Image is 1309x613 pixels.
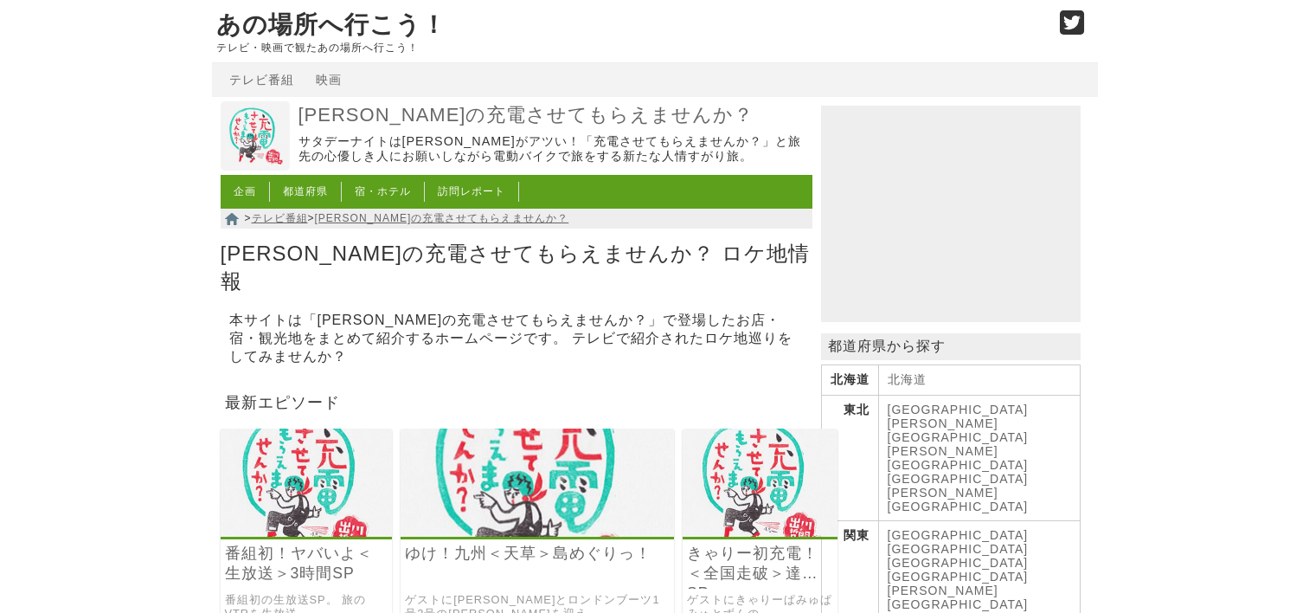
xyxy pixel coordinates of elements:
[216,11,446,38] a: あの場所へ行こう！
[283,185,328,197] a: 都道府県
[821,396,878,521] th: 東北
[234,185,256,197] a: 企画
[821,106,1081,322] iframe: Advertisement
[221,101,290,171] img: 出川哲朗の充電させてもらえませんか？
[888,444,1029,472] a: [PERSON_NAME][GEOGRAPHIC_DATA]
[221,525,393,539] a: 出川哲朗の充電させてもらえませんか？ ワォ！”生放送”で一緒に充電みてねSPだッ！温泉天国”日田街道”をパワスポ宇戸の庄から131㌔！ですが…初の生放送に哲朗もドキドキでヤバいよ²SP
[687,544,833,584] a: きゃりー初充電！＜全国走破＞達成SP
[216,42,1042,54] p: テレビ・映画で観たあの場所へ行こう！
[888,528,1029,542] a: [GEOGRAPHIC_DATA]
[355,185,411,197] a: 宿・ホテル
[405,544,670,564] a: ゆけ！九州＜天草＞島めぐりっ！
[221,429,393,537] img: icon-320px.png
[401,429,674,537] img: icon-320px.png
[821,365,878,396] th: 北海道
[438,185,505,197] a: 訪問レポート
[229,73,294,87] a: テレビ番組
[888,542,1029,556] a: [GEOGRAPHIC_DATA]
[252,212,308,224] a: テレビ番組
[221,388,812,416] h2: 最新エピソード
[225,544,388,584] a: 番組初！ヤバいよ＜生放送＞3時間SP
[888,486,1029,513] a: [PERSON_NAME][GEOGRAPHIC_DATA]
[315,212,569,224] a: [PERSON_NAME]の充電させてもらえませんか？
[821,333,1081,360] p: 都道府県から探す
[888,472,1029,486] a: [GEOGRAPHIC_DATA]
[888,403,1029,416] a: [GEOGRAPHIC_DATA]
[1060,21,1085,35] a: Twitter (@go_thesights)
[683,429,837,537] img: icon-320px.png
[229,307,804,371] p: 本サイトは「[PERSON_NAME]の充電させてもらえませんか？」で登場したお店・宿・観光地をまとめて紹介するホームページです。 テレビで紹介されたロケ地巡りをしてみませんか？
[888,584,1029,611] a: [PERSON_NAME][GEOGRAPHIC_DATA]
[888,556,1029,570] a: [GEOGRAPHIC_DATA]
[221,158,290,173] a: 出川哲朗の充電させてもらえませんか？
[316,73,342,87] a: 映画
[888,416,1029,444] a: [PERSON_NAME][GEOGRAPHIC_DATA]
[298,134,808,165] p: サタデーナイトは[PERSON_NAME]がアツい！「充電させてもらえませんか？」と旅先の心優しき人にお願いしながら電動バイクで旅をする新たな人情すがり旅。
[221,209,812,229] nav: > >
[298,103,808,128] a: [PERSON_NAME]の充電させてもらえませんか？
[401,525,674,539] a: 出川哲朗の充電させてもらえませんか？ ルンルンッ天草”島めぐり”！富岡城から絶景夕日パワスポ目指して114㌔！絶品グルメだらけなんですが千秋もロンブー亮も腹ペコでヤバいよ²SP
[888,372,927,386] a: 北海道
[683,525,837,539] a: 出川哲朗の充電させてもらえませんか？ ついに宮城県で全国制覇！絶景の紅葉街道”金色の鳴子峡”から”日本三景松島”までズズーっと108㌔！きゃりーぱみゅぱみゅが初登場で飯尾も絶好調！ヤバいよ²SP
[221,236,812,298] h1: [PERSON_NAME]の充電させてもらえませんか？ ロケ地情報
[888,570,1029,584] a: [GEOGRAPHIC_DATA]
